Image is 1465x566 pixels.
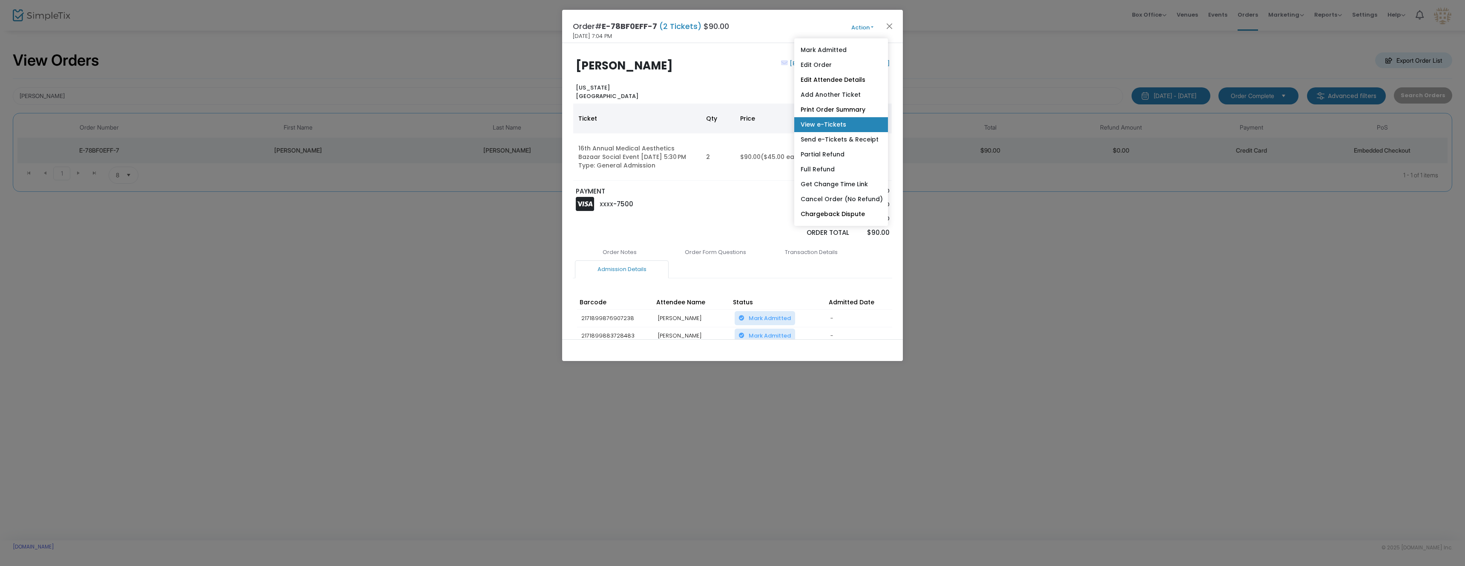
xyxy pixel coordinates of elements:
a: Transaction Details [764,243,858,261]
a: Edit Attendee Details [794,72,888,87]
p: Service Fee Total [777,200,849,209]
span: -7500 [613,199,633,208]
td: 2171899876907238 [577,310,654,327]
p: Order Total [777,228,849,238]
td: [PERSON_NAME] [654,310,730,327]
button: Close [884,20,895,32]
th: Admitted Date [826,295,903,310]
a: Order Form Questions [669,243,762,261]
a: Order Notes [573,243,666,261]
th: Qty [701,104,735,133]
p: Tax Total [777,214,849,223]
a: Send e-Tickets & Receipt [794,132,888,147]
td: - [826,327,903,344]
td: 2171899883728483 [577,327,654,344]
th: Status [730,295,826,310]
th: Price [735,104,816,133]
a: Add Another Ticket [794,87,888,102]
a: Mark Admitted [794,43,888,58]
p: PAYMENT [576,187,729,196]
span: [DATE] 7:04 PM [573,32,612,40]
th: Ticket [573,104,701,133]
a: Full Refund [794,162,888,177]
span: (2 Tickets) [657,21,704,32]
p: Sub total [777,187,849,195]
a: Partial Refund [794,147,888,162]
button: Action [837,23,888,32]
b: [US_STATE] [GEOGRAPHIC_DATA] [576,84,638,100]
td: [PERSON_NAME] [654,327,730,344]
a: Print Order Summary [794,102,888,117]
p: $90.00 [857,228,889,238]
a: Chargeback Dispute [794,207,888,222]
a: Cancel Order (No Refund) [794,192,888,207]
a: Admission Details [575,260,669,278]
td: $90.00 [735,133,816,181]
b: [PERSON_NAME] [576,58,673,73]
span: E-78BF0EFF-7 [602,21,657,32]
h4: Order# $90.00 [573,20,729,32]
a: View e-Tickets [794,117,888,132]
td: 2 [701,133,735,181]
a: Get Change Time Link [794,177,888,192]
td: 16th Annual Medical Aesthetics Bazaar Social Event [DATE] 5:30 PM Type: General Admission [573,133,701,181]
a: Edit Order [794,58,888,72]
th: Attendee Name [654,295,730,310]
span: Mark Admitted [749,332,791,340]
span: Mark Admitted [749,314,791,322]
th: Barcode [577,295,654,310]
span: ($45.00 each) [761,153,805,161]
span: XXXX [600,201,613,208]
div: Data table [573,104,892,181]
td: - [826,310,903,327]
